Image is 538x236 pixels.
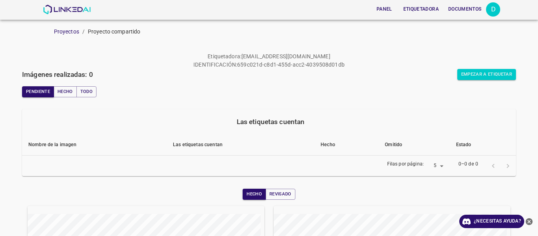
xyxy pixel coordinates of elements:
font: IDENTIFICACIÓN [193,61,236,68]
div: 5 [427,161,446,171]
a: Panel [370,1,399,18]
font: Revisado [269,191,291,197]
button: Etiquetadora [400,3,442,16]
font: Hecho [321,142,335,147]
a: Etiquetadora [399,1,443,18]
font: [EMAIL_ADDRESS][DOMAIN_NAME] [241,53,330,59]
font: 659c021d-c8d1-455d-acc2-4039508d01db [237,61,345,68]
font: Las etiquetas cuentan [237,118,305,126]
a: Proyectos [54,28,79,35]
font: ¿Necesitas ayuda? [474,218,521,224]
button: Hecho [54,86,77,97]
img: LinkedAI [43,5,91,14]
font: D [491,5,495,13]
a: Documentos [443,1,486,18]
nav: migaja de pan [54,28,538,36]
font: Etiquetadora [403,6,439,12]
button: Panel [372,3,397,16]
font: / [82,28,85,35]
button: Empezar a etiquetar [457,69,516,80]
font: Panel [377,6,392,12]
font: : [240,53,241,59]
font: Proyecto compartido [88,28,141,35]
button: Todo [76,86,96,97]
font: Imágenes realizadas: 0 [22,71,93,78]
font: Omitido [385,142,402,147]
button: Pendiente [22,86,54,97]
button: Hecho [243,189,266,200]
font: Estado [456,142,471,147]
button: Documentos [445,3,485,16]
font: Todo [80,89,93,94]
font: Etiquetadora [208,53,240,59]
font: Las etiquetas cuentan [173,142,223,147]
font: Nombre de la imagen [28,142,77,147]
button: Abrir configuración [486,2,500,17]
font: 5 [434,163,436,168]
font: Filas por página: [387,161,424,167]
font: Empezar a etiquetar [461,71,512,77]
font: Hecho [58,89,73,94]
button: ayuda cercana [524,215,534,228]
button: Revisado [265,189,295,200]
font: 0–0 de 0 [458,161,478,167]
a: ¿Necesitas ayuda? [459,215,524,228]
font: : [236,61,237,68]
font: Pendiente [26,89,50,94]
font: Documentos [448,6,482,12]
font: Hecho [247,191,262,197]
